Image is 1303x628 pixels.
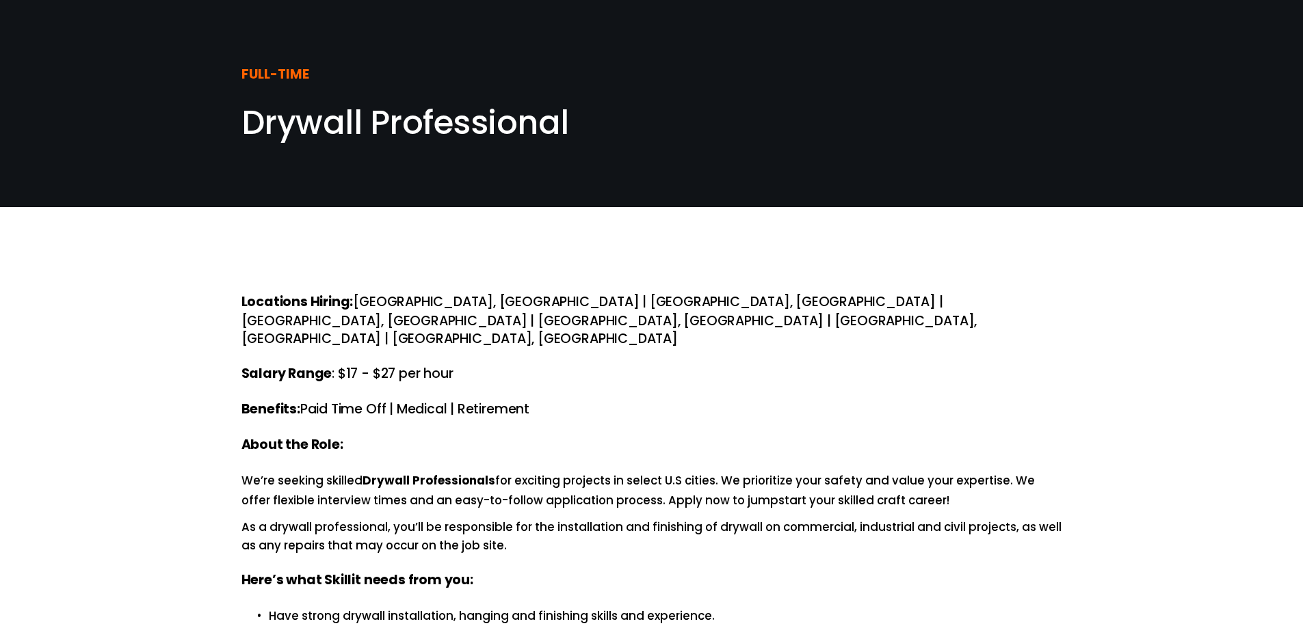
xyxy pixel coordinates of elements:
h4: [GEOGRAPHIC_DATA], [GEOGRAPHIC_DATA] | [GEOGRAPHIC_DATA], [GEOGRAPHIC_DATA] | [GEOGRAPHIC_DATA], ... [241,293,1062,349]
strong: Locations Hiring: [241,292,354,314]
strong: Here’s what Skillit needs from you: [241,570,473,592]
p: Have strong drywall installation, hanging and finishing skills and experience. [269,607,1062,625]
span: Drywall Professional [241,100,569,146]
strong: Drywall Professionals [363,472,495,491]
p: We’re seeking skilled for exciting projects in select U.S cities. We prioritize your safety and v... [241,472,1062,510]
h4: Paid Time Off | Medical | Retirement [241,400,1062,420]
strong: FULL-TIME [241,64,309,87]
p: As a drywall professional, you’ll be responsible for the installation and finishing of drywall on... [241,518,1062,555]
strong: About the Role: [241,435,343,457]
strong: Benefits: [241,399,300,422]
h4: : $17 - $27 per hour [241,365,1062,384]
strong: Salary Range [241,364,332,386]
